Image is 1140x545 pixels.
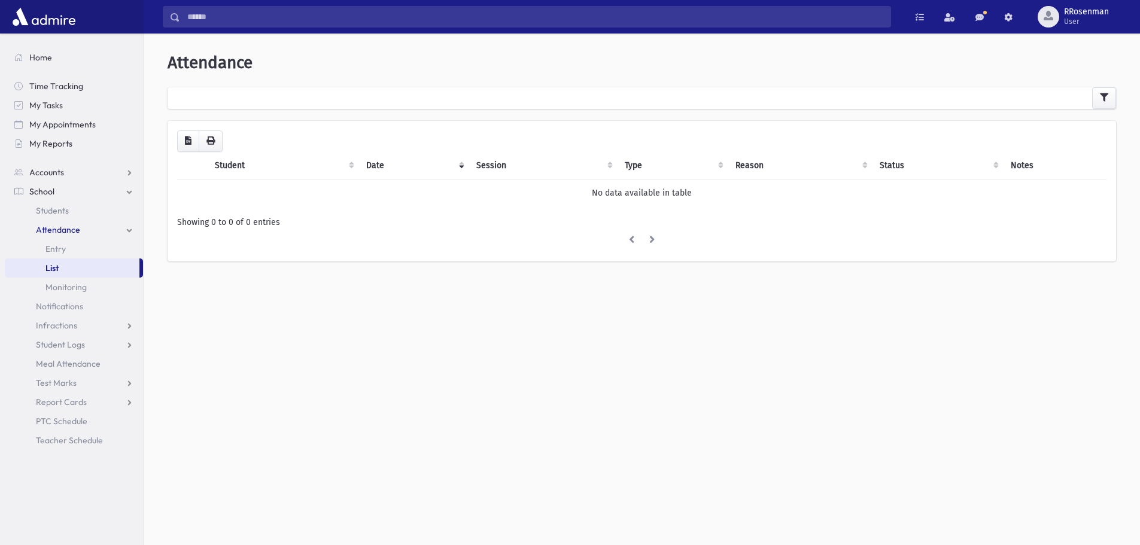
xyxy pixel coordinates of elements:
[5,431,143,450] a: Teacher Schedule
[1004,152,1106,179] th: Notes
[177,130,199,152] button: CSV
[36,416,87,427] span: PTC Schedule
[29,100,63,111] span: My Tasks
[469,152,618,179] th: Session : activate to sort column ascending
[10,5,78,29] img: AdmirePro
[29,52,52,63] span: Home
[5,354,143,373] a: Meal Attendance
[36,339,85,350] span: Student Logs
[5,335,143,354] a: Student Logs
[29,138,72,149] span: My Reports
[728,152,873,179] th: Reason: activate to sort column ascending
[5,182,143,201] a: School
[168,53,253,72] span: Attendance
[199,130,223,152] button: Print
[5,77,143,96] a: Time Tracking
[36,358,101,369] span: Meal Attendance
[5,134,143,153] a: My Reports
[5,220,143,239] a: Attendance
[1064,7,1109,17] span: RRosenman
[208,152,359,179] th: Student: activate to sort column ascending
[5,392,143,412] a: Report Cards
[180,6,890,28] input: Search
[5,48,143,67] a: Home
[618,152,728,179] th: Type: activate to sort column ascending
[45,282,87,293] span: Monitoring
[29,167,64,178] span: Accounts
[45,263,59,273] span: List
[5,316,143,335] a: Infractions
[36,301,83,312] span: Notifications
[5,258,139,278] a: List
[36,320,77,331] span: Infractions
[177,179,1106,206] td: No data available in table
[1064,17,1109,26] span: User
[5,96,143,115] a: My Tasks
[177,216,1106,229] div: Showing 0 to 0 of 0 entries
[29,186,54,197] span: School
[5,412,143,431] a: PTC Schedule
[5,278,143,297] a: Monitoring
[36,224,80,235] span: Attendance
[29,81,83,92] span: Time Tracking
[5,201,143,220] a: Students
[5,297,143,316] a: Notifications
[36,205,69,216] span: Students
[5,163,143,182] a: Accounts
[5,373,143,392] a: Test Marks
[359,152,469,179] th: Date: activate to sort column ascending
[36,397,87,407] span: Report Cards
[873,152,1004,179] th: Status: activate to sort column ascending
[45,243,66,254] span: Entry
[5,115,143,134] a: My Appointments
[36,435,103,446] span: Teacher Schedule
[36,377,77,388] span: Test Marks
[29,119,96,130] span: My Appointments
[5,239,143,258] a: Entry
